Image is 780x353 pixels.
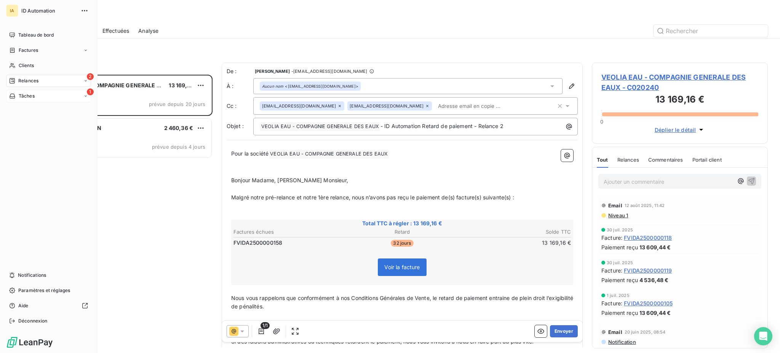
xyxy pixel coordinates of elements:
button: Déplier le détail [652,125,708,134]
span: Niveau 1 [607,212,628,218]
button: Envoyer [550,325,578,337]
span: 30 juil. 2025 [607,228,633,232]
span: FVIDA2500000118 [624,234,672,242]
span: Pour la société [231,150,269,157]
span: Total TTC à régler : 13 169,16 € [232,220,572,227]
span: Email [608,202,622,209]
th: Solde TTC [459,228,571,236]
span: Relances [617,157,639,163]
span: [PERSON_NAME] [255,69,290,74]
span: 30 juil. 2025 [607,260,633,265]
span: Facture : [601,234,622,242]
td: 13 169,16 € [459,239,571,247]
span: Déconnexion [18,318,48,324]
span: Factures [19,47,38,54]
span: Déplier le détail [655,126,696,134]
span: Aide [18,302,29,309]
div: <[EMAIL_ADDRESS][DOMAIN_NAME]> [262,83,358,89]
div: Open Intercom Messenger [754,327,772,345]
span: Clients [19,62,34,69]
span: VEOLIA EAU - COMPAGNIE GENERALE DES EAUX [269,150,389,159]
span: FVIDA2500000119 [624,266,672,274]
span: VEOLIA EAU - COMPAGNIE GENERALE DES EAUX - C020240 [601,72,758,93]
span: - [EMAIL_ADDRESS][DOMAIN_NAME] [291,69,367,74]
img: Logo LeanPay [6,336,53,348]
span: Notifications [18,272,46,279]
span: Malgré notre pré-relance et notre 1ère relance, nous n’avons pas reçu le paiement de(s) facture(s... [231,194,514,201]
span: Notification [607,339,636,345]
span: Paramètres et réglages [18,287,70,294]
span: 20 juin 2025, 08:54 [625,330,666,334]
span: 1/1 [261,322,270,329]
span: Relances [18,77,38,84]
a: Aide [6,300,91,312]
span: Facture : [601,299,622,307]
span: VEOLIA EAU - COMPAGNIE GENERALE DES EAUX [260,122,380,131]
span: prévue depuis 20 jours [149,101,205,107]
span: Tâches [19,93,35,99]
span: 13 609,44 € [639,243,671,251]
span: De : [227,67,253,75]
span: FVIDA2500000105 [624,299,673,307]
span: Voir la facture [384,264,420,270]
span: 1 juil. 2025 [607,293,630,298]
span: Paiement reçu [601,243,638,251]
label: À : [227,82,253,90]
span: Tableau de bord [18,32,54,39]
label: Cc : [227,102,253,110]
span: 4 536,48 € [639,276,669,284]
span: Effectuées [102,27,129,35]
span: 13 609,44 € [639,309,671,317]
span: 0 [600,119,603,125]
span: 1 [87,88,94,95]
span: [EMAIL_ADDRESS][DOMAIN_NAME] [350,104,424,108]
em: Aucun nom [262,83,283,89]
span: Si des raisons administratives ou techniques retardent le paiement, nous vous invitons à nous en ... [231,338,534,345]
span: Paiement reçu [601,309,638,317]
span: 32 jours [391,240,413,247]
span: Tout [597,157,608,163]
span: VEOLIA EAU - COMPAGNIE GENERALE DES EAUX [54,82,184,88]
span: FVIDA2500000158 [233,239,282,247]
div: IA [6,5,18,17]
span: 2 [87,73,94,80]
span: [EMAIL_ADDRESS][DOMAIN_NAME] [262,104,336,108]
span: ID Automation [21,8,76,14]
th: Factures échues [233,228,345,236]
span: Portail client [692,157,722,163]
span: prévue depuis 4 jours [152,144,205,150]
span: Bonjour Madame, [PERSON_NAME] Monsieur, [231,177,348,183]
span: Facture : [601,266,622,274]
input: Adresse email en copie ... [435,100,523,112]
span: 12 août 2025, 11:42 [625,203,665,208]
span: - ID Automation Retard de paiement - Relance 2 [380,123,503,129]
span: Analyse [138,27,158,35]
span: Nous vous rappelons que conformément à nos Conditions Générales de Vente, le retard de paiement e... [231,295,575,310]
input: Rechercher [654,25,768,37]
span: 2 460,36 € [164,125,193,131]
th: Retard [346,228,459,236]
span: Paiement reçu [601,276,638,284]
span: 13 169,16 € [169,82,198,88]
span: Objet : [227,123,244,129]
h3: 13 169,16 € [601,93,758,108]
span: Commentaires [648,157,683,163]
span: Email [608,329,622,335]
